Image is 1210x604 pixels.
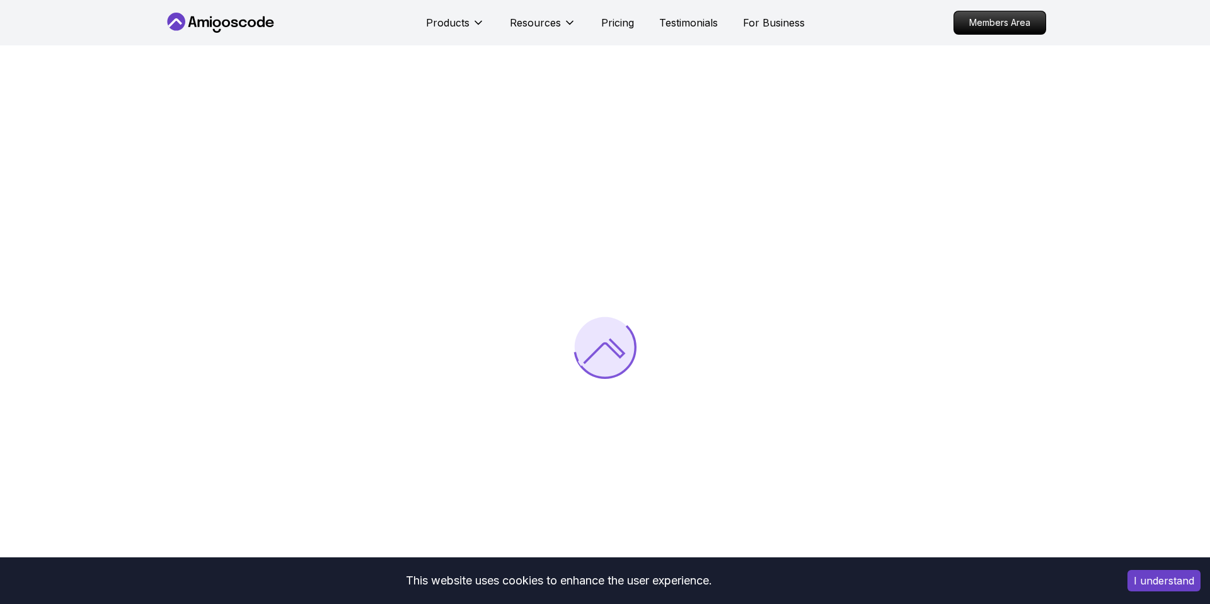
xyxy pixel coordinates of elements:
button: Accept cookies [1127,570,1201,591]
p: Resources [510,15,561,30]
a: Pricing [601,15,634,30]
a: Testimonials [659,15,718,30]
p: Members Area [954,11,1046,34]
a: For Business [743,15,805,30]
p: Products [426,15,470,30]
button: Products [426,15,485,40]
button: Resources [510,15,576,40]
a: Members Area [954,11,1046,35]
div: This website uses cookies to enhance the user experience. [9,567,1109,595]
